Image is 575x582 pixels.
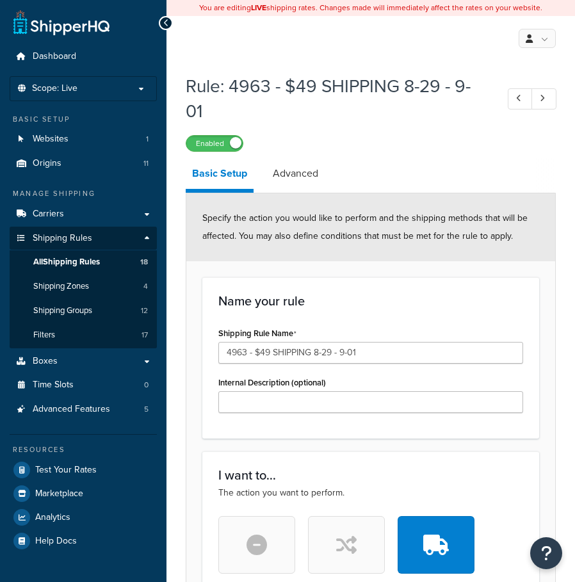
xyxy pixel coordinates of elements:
[186,158,254,193] a: Basic Setup
[142,330,148,341] span: 17
[202,211,528,243] span: Specify the action you would like to perform and the shipping methods that will be affected. You ...
[10,323,157,347] a: Filters17
[144,380,149,391] span: 0
[35,536,77,547] span: Help Docs
[10,275,157,298] a: Shipping Zones4
[218,468,523,482] h3: I want to...
[218,378,326,387] label: Internal Description (optional)
[33,233,92,244] span: Shipping Rules
[10,227,157,348] li: Shipping Rules
[143,158,149,169] span: 11
[530,537,562,569] button: Open Resource Center
[33,134,69,145] span: Websites
[140,257,148,268] span: 18
[33,356,58,367] span: Boxes
[33,330,55,341] span: Filters
[10,227,157,250] a: Shipping Rules
[508,88,533,109] a: Previous Record
[141,305,148,316] span: 12
[10,529,157,553] a: Help Docs
[218,294,523,308] h3: Name your rule
[218,486,523,500] p: The action you want to perform.
[143,281,148,292] span: 4
[32,83,77,94] span: Scope: Live
[35,489,83,499] span: Marketplace
[10,323,157,347] li: Filters
[186,74,484,124] h1: Rule: 4963 - $49 SHIPPING 8-29 - 9-01
[10,250,157,274] a: AllShipping Rules18
[144,404,149,415] span: 5
[10,350,157,373] a: Boxes
[10,506,157,529] a: Analytics
[10,127,157,151] li: Websites
[10,458,157,481] a: Test Your Rates
[33,209,64,220] span: Carriers
[10,373,157,397] li: Time Slots
[33,281,89,292] span: Shipping Zones
[33,305,92,316] span: Shipping Groups
[186,136,243,151] label: Enabled
[10,152,157,175] a: Origins11
[33,51,76,62] span: Dashboard
[10,202,157,226] a: Carriers
[10,45,157,69] a: Dashboard
[531,88,556,109] a: Next Record
[10,398,157,421] li: Advanced Features
[10,152,157,175] li: Origins
[251,2,266,13] b: LIVE
[266,158,325,189] a: Advanced
[10,444,157,455] div: Resources
[33,257,100,268] span: All Shipping Rules
[10,275,157,298] li: Shipping Zones
[10,127,157,151] a: Websites1
[146,134,149,145] span: 1
[10,114,157,125] div: Basic Setup
[10,482,157,505] a: Marketplace
[33,380,74,391] span: Time Slots
[10,299,157,323] li: Shipping Groups
[35,465,97,476] span: Test Your Rates
[10,398,157,421] a: Advanced Features5
[10,299,157,323] a: Shipping Groups12
[10,373,157,397] a: Time Slots0
[33,404,110,415] span: Advanced Features
[33,158,61,169] span: Origins
[218,328,296,339] label: Shipping Rule Name
[35,512,70,523] span: Analytics
[10,188,157,199] div: Manage Shipping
